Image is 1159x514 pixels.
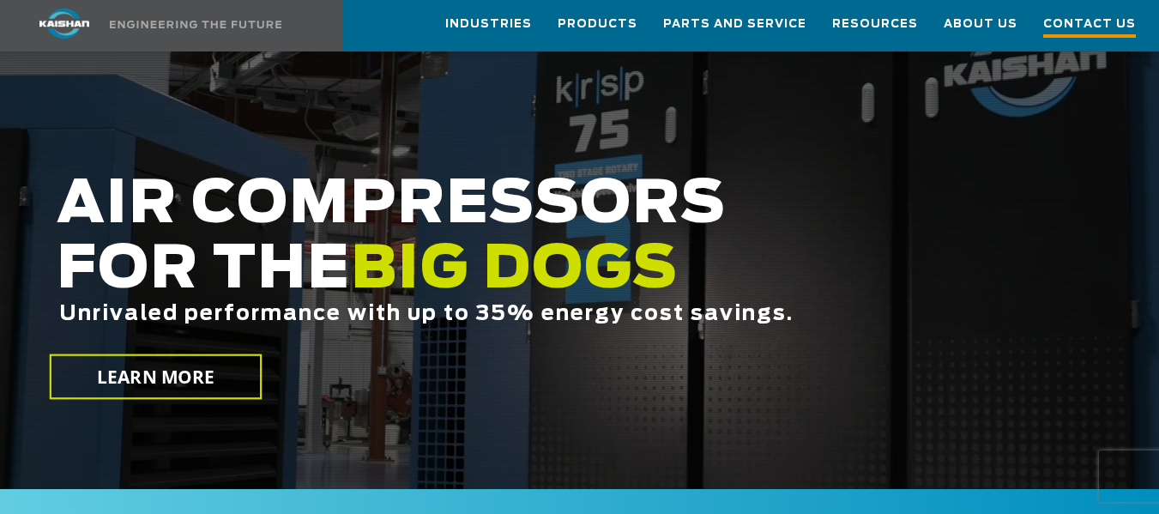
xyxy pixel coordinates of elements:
img: Engineering the future [110,21,281,28]
span: Unrivaled performance with up to 35% energy cost savings. [59,304,794,324]
a: Parts and Service [663,1,806,47]
a: LEARN MORE [50,354,263,400]
a: Resources [832,1,918,47]
a: Industries [445,1,532,47]
span: Industries [445,15,532,34]
a: Contact Us [1043,1,1136,51]
span: About Us [944,15,1017,34]
a: Products [558,1,637,47]
span: BIG DOGS [351,241,679,299]
span: Parts and Service [663,15,806,34]
span: LEARN MORE [97,365,214,390]
span: Products [558,15,637,34]
h2: AIR COMPRESSORS FOR THE [57,172,925,379]
span: Contact Us [1043,15,1136,38]
a: About Us [944,1,1017,47]
span: Resources [832,15,918,34]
